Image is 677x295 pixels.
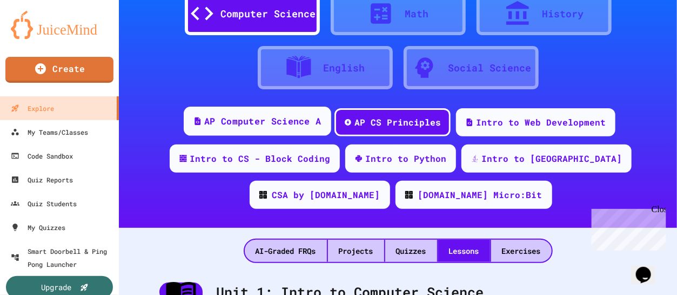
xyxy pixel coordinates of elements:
[11,197,77,210] div: Quiz Students
[438,240,490,262] div: Lessons
[190,152,330,165] div: Intro to CS - Block Coding
[11,245,115,271] div: Smart Doorbell & Ping Pong Launcher
[385,240,437,262] div: Quizzes
[42,281,72,293] div: Upgrade
[587,205,666,251] iframe: chat widget
[11,11,108,39] img: logo-orange.svg
[481,152,622,165] div: Intro to [GEOGRAPHIC_DATA]
[328,240,384,262] div: Projects
[11,102,54,115] div: Explore
[272,188,380,201] div: CSA by [DOMAIN_NAME]
[5,57,113,83] a: Create
[11,126,88,139] div: My Teams/Classes
[365,152,446,165] div: Intro to Python
[448,61,532,75] div: Social Science
[221,6,316,21] div: Computer Science
[11,173,73,186] div: Quiz Reports
[405,6,429,21] div: Math
[11,149,73,162] div: Code Sandbox
[354,116,441,129] div: AP CS Principles
[245,240,327,262] div: AI-Graded FRQs
[4,4,75,69] div: Chat with us now!Close
[323,61,365,75] div: English
[259,191,267,199] img: CODE_logo_RGB.png
[632,252,666,284] iframe: chat widget
[11,221,65,234] div: My Quizzes
[418,188,542,201] div: [DOMAIN_NAME] Micro:Bit
[491,240,552,262] div: Exercises
[476,116,606,129] div: Intro to Web Development
[542,6,584,21] div: History
[204,115,321,128] div: AP Computer Science A
[405,191,413,199] img: CODE_logo_RGB.png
